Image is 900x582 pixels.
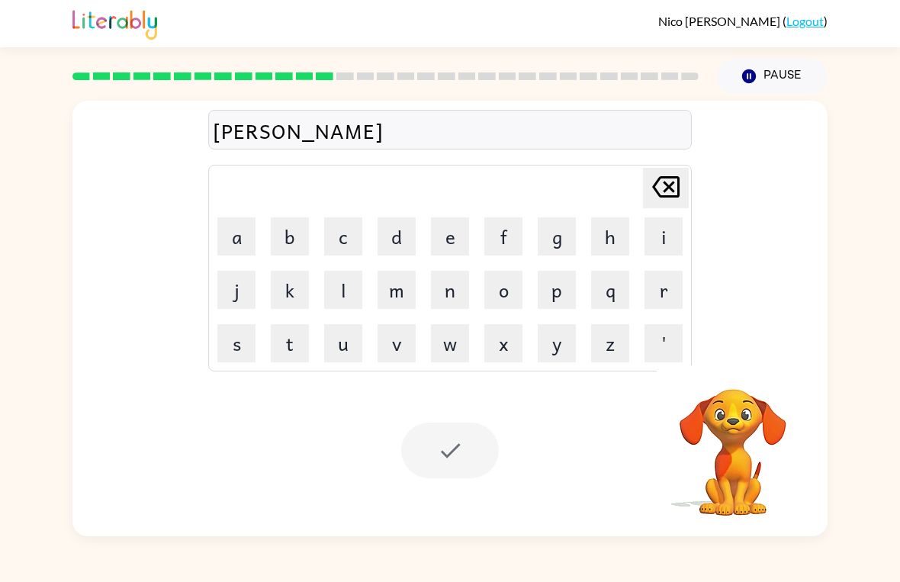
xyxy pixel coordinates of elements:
button: x [484,324,522,362]
button: b [271,217,309,256]
button: r [644,271,683,309]
span: Nico [PERSON_NAME] [658,14,783,28]
button: h [591,217,629,256]
button: j [217,271,256,309]
button: e [431,217,469,256]
button: m [378,271,416,309]
button: z [591,324,629,362]
button: n [431,271,469,309]
button: k [271,271,309,309]
button: w [431,324,469,362]
button: f [484,217,522,256]
button: l [324,271,362,309]
button: y [538,324,576,362]
button: q [591,271,629,309]
button: o [484,271,522,309]
button: u [324,324,362,362]
button: t [271,324,309,362]
button: Pause [717,59,828,94]
a: Logout [786,14,824,28]
button: ' [644,324,683,362]
div: [PERSON_NAME] [213,114,687,146]
button: v [378,324,416,362]
button: a [217,217,256,256]
video: Your browser must support playing .mp4 files to use Literably. Please try using another browser. [657,365,809,518]
div: ( ) [658,14,828,28]
button: i [644,217,683,256]
button: d [378,217,416,256]
button: s [217,324,256,362]
button: c [324,217,362,256]
button: g [538,217,576,256]
button: p [538,271,576,309]
img: Literably [72,6,157,40]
